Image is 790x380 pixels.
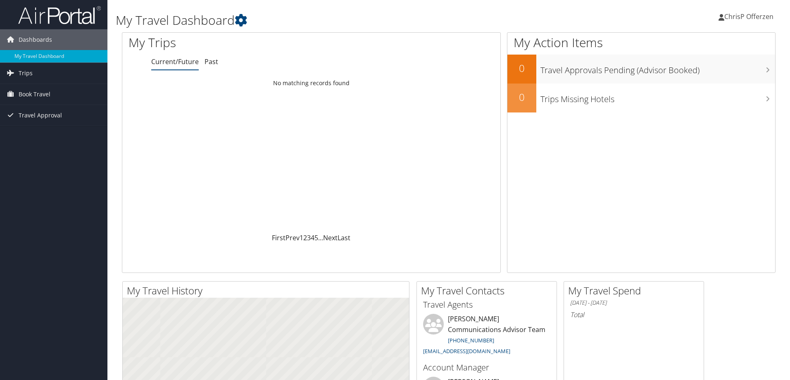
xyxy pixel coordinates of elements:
[272,233,286,242] a: First
[323,233,338,242] a: Next
[19,84,50,105] span: Book Travel
[568,284,704,298] h2: My Travel Spend
[318,233,323,242] span: …
[507,90,536,104] h2: 0
[507,61,536,75] h2: 0
[724,12,773,21] span: ChrisP Offerzen
[448,337,494,344] a: [PHONE_NUMBER]
[311,233,314,242] a: 4
[507,84,775,112] a: 0Trips Missing Hotels
[151,57,199,66] a: Current/Future
[570,299,697,307] h6: [DATE] - [DATE]
[570,310,697,319] h6: Total
[421,284,557,298] h2: My Travel Contacts
[18,5,101,25] img: airportal-logo.png
[423,362,550,373] h3: Account Manager
[122,76,500,91] td: No matching records found
[540,89,775,105] h3: Trips Missing Hotels
[300,233,303,242] a: 1
[205,57,218,66] a: Past
[303,233,307,242] a: 2
[128,34,337,51] h1: My Trips
[286,233,300,242] a: Prev
[507,55,775,84] a: 0Travel Approvals Pending (Advisor Booked)
[419,314,554,358] li: [PERSON_NAME] Communications Advisor Team
[338,233,350,242] a: Last
[507,34,775,51] h1: My Action Items
[719,4,782,29] a: ChrisP Offerzen
[116,12,560,29] h1: My Travel Dashboard
[540,60,775,76] h3: Travel Approvals Pending (Advisor Booked)
[127,284,409,298] h2: My Travel History
[19,63,33,84] span: Trips
[423,299,550,311] h3: Travel Agents
[423,347,510,355] a: [EMAIL_ADDRESS][DOMAIN_NAME]
[19,105,62,126] span: Travel Approval
[314,233,318,242] a: 5
[19,29,52,50] span: Dashboards
[307,233,311,242] a: 3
